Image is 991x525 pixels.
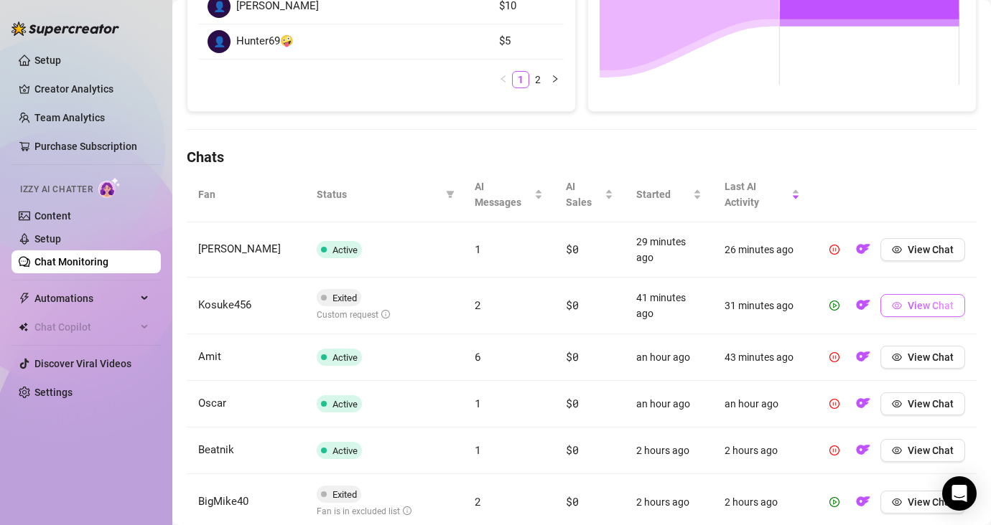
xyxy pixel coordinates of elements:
span: info-circle [381,310,390,318]
span: play-circle [829,301,839,311]
span: AI Sales [566,179,602,210]
span: [PERSON_NAME] [198,242,281,255]
button: OF [852,491,875,514]
span: View Chat [908,496,954,508]
a: Discover Viral Videos [34,358,131,369]
span: pause-circle [829,445,839,455]
button: View Chat [880,346,965,369]
span: filter [446,190,455,199]
span: 2 [475,494,481,509]
span: left [499,75,508,83]
span: Hunter69🤪 [236,33,294,50]
a: Content [34,210,71,222]
h4: Chats [187,147,977,167]
div: 👤 [208,30,231,53]
span: Izzy AI Chatter [20,183,93,197]
li: 2 [529,71,546,88]
span: 1 [475,242,481,256]
span: Active [332,352,358,363]
a: Settings [34,387,73,398]
span: Kosuke456 [198,298,251,311]
li: 1 [512,71,529,88]
a: 2 [530,72,546,87]
button: left [495,71,512,88]
span: $0 [566,242,578,256]
a: OF [852,247,875,258]
img: OF [856,242,870,256]
th: AI Sales [554,167,625,222]
td: 2 hours ago [713,427,811,474]
td: 26 minutes ago [713,222,811,278]
span: $0 [566,298,578,312]
span: filter [443,184,457,205]
img: logo-BBDzfeDw.svg [11,22,119,36]
span: Active [332,245,358,255]
span: eye [892,245,902,255]
a: Creator Analytics [34,77,149,100]
a: OF [852,354,875,366]
img: AI Chatter [98,177,121,198]
span: pause-circle [829,352,839,362]
img: OF [856,443,870,457]
span: View Chat [908,244,954,255]
button: View Chat [880,294,965,317]
div: Open Intercom Messenger [942,476,977,511]
article: $5 [499,33,555,50]
a: OF [852,448,875,459]
span: Amit [198,350,221,363]
span: Started [636,186,691,202]
span: Oscar [198,397,226,410]
td: an hour ago [713,381,811,427]
span: AI Messages [475,179,531,210]
span: View Chat [908,300,954,311]
span: $0 [566,349,578,364]
button: right [546,71,564,88]
span: View Chat [908,445,954,456]
span: pause-circle [829,245,839,255]
td: 41 minutes ago [625,278,714,334]
td: an hour ago [625,381,714,427]
img: OF [856,349,870,364]
span: $0 [566,494,578,509]
span: $0 [566,443,578,457]
img: OF [856,494,870,509]
a: OF [852,303,875,314]
th: Fan [187,167,305,222]
span: 1 [475,443,481,457]
img: OF [856,298,870,312]
button: View Chat [880,491,965,514]
span: play-circle [829,497,839,507]
td: 31 minutes ago [713,278,811,334]
td: an hour ago [625,334,714,381]
button: View Chat [880,439,965,462]
span: View Chat [908,351,954,363]
img: OF [856,396,870,410]
span: Last AI Activity [725,179,788,210]
button: OF [852,294,875,317]
span: Custom request [317,310,390,320]
span: Chat Copilot [34,316,136,339]
span: 2 [475,298,481,312]
span: View Chat [908,398,954,410]
a: Setup [34,233,61,245]
button: View Chat [880,392,965,415]
span: Automations [34,287,136,310]
span: 6 [475,349,481,364]
span: $0 [566,396,578,410]
a: OF [852,499,875,511]
td: 43 minutes ago [713,334,811,381]
td: 29 minutes ago [625,222,714,278]
span: eye [892,497,902,507]
th: AI Messages [463,167,554,222]
span: eye [892,301,902,311]
button: OF [852,392,875,415]
span: thunderbolt [19,293,30,304]
span: eye [892,399,902,409]
button: View Chat [880,238,965,261]
li: Previous Page [495,71,512,88]
button: OF [852,439,875,462]
span: eye [892,352,902,362]
a: Chat Monitoring [34,256,108,268]
a: Team Analytics [34,112,105,123]
th: Started [625,167,714,222]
